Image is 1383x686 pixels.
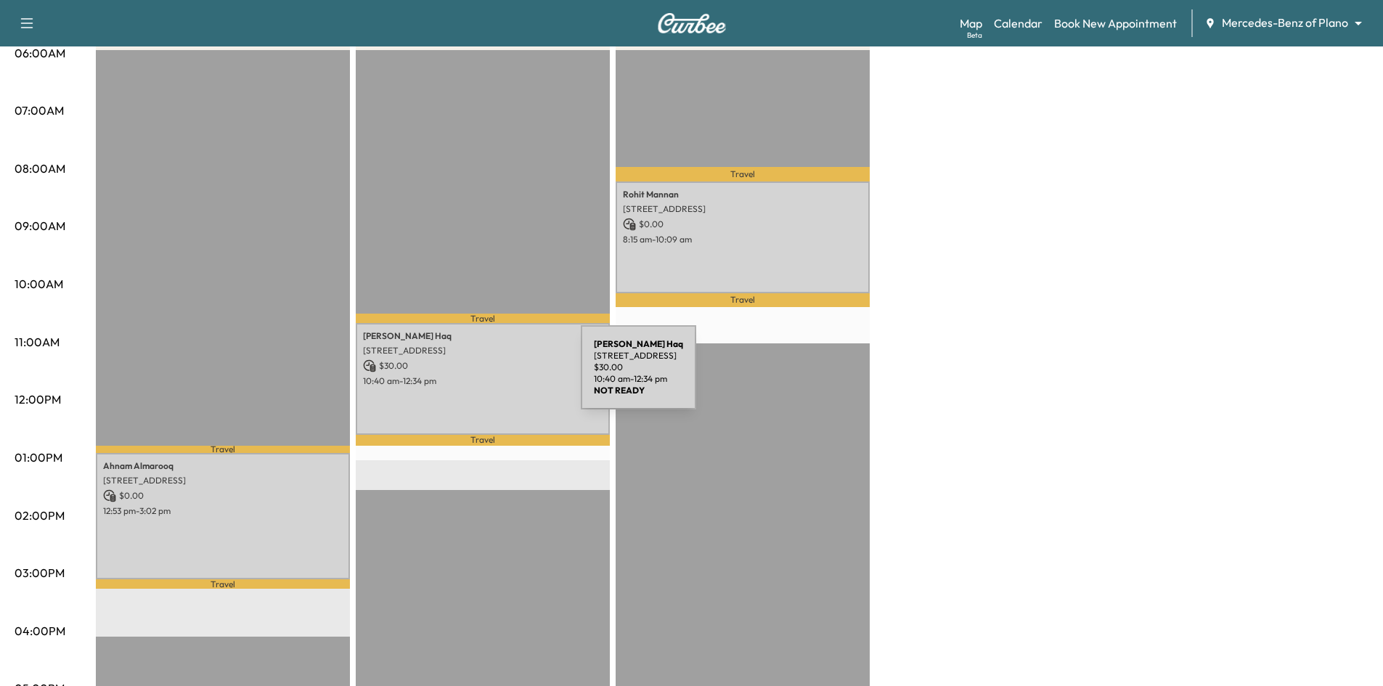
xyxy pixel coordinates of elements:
[103,475,343,486] p: [STREET_ADDRESS]
[363,359,603,372] p: $ 30.00
[594,362,683,373] p: $ 30.00
[363,330,603,342] p: [PERSON_NAME] Haq
[96,446,350,454] p: Travel
[363,345,603,356] p: [STREET_ADDRESS]
[356,314,610,323] p: Travel
[15,391,61,408] p: 12:00PM
[15,622,65,640] p: 04:00PM
[103,505,343,517] p: 12:53 pm - 3:02 pm
[623,218,862,231] p: $ 0.00
[103,489,343,502] p: $ 0.00
[15,333,60,351] p: 11:00AM
[363,375,603,387] p: 10:40 am - 12:34 pm
[623,203,862,215] p: [STREET_ADDRESS]
[960,15,982,32] a: MapBeta
[616,167,870,181] p: Travel
[15,102,64,119] p: 07:00AM
[657,13,727,33] img: Curbee Logo
[15,160,65,177] p: 08:00AM
[15,449,62,466] p: 01:00PM
[356,435,610,446] p: Travel
[967,30,982,41] div: Beta
[594,385,645,396] b: NOT READY
[15,217,65,234] p: 09:00AM
[1054,15,1177,32] a: Book New Appointment
[96,579,350,589] p: Travel
[103,460,343,472] p: Ahnam Almarooq
[623,189,862,200] p: Rohit Mannan
[994,15,1043,32] a: Calendar
[616,293,870,307] p: Travel
[15,507,65,524] p: 02:00PM
[594,373,683,385] p: 10:40 am - 12:34 pm
[623,234,862,245] p: 8:15 am - 10:09 am
[1222,15,1348,31] span: Mercedes-Benz of Plano
[15,44,65,62] p: 06:00AM
[15,275,63,293] p: 10:00AM
[594,350,683,362] p: [STREET_ADDRESS]
[594,338,683,349] b: [PERSON_NAME] Haq
[15,564,65,581] p: 03:00PM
